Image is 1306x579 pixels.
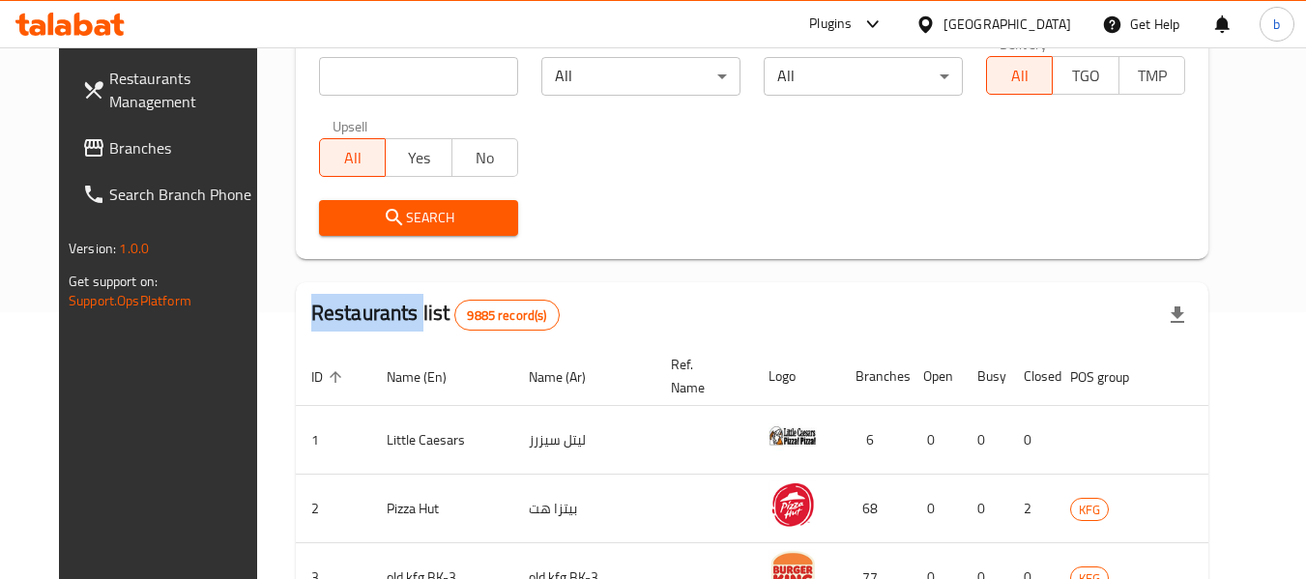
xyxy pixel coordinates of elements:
td: ليتل سيزرز [513,406,655,475]
span: No [460,144,510,172]
th: Branches [840,347,908,406]
span: Restaurants Management [109,67,262,113]
td: 0 [962,475,1008,543]
input: Search for restaurant name or ID.. [319,57,518,96]
td: بيتزا هت [513,475,655,543]
span: Search Branch Phone [109,183,262,206]
td: 6 [840,406,908,475]
div: Plugins [809,13,852,36]
span: Search [334,206,503,230]
td: 0 [962,406,1008,475]
th: Logo [753,347,840,406]
td: 2 [296,475,371,543]
span: Get support on: [69,269,158,294]
span: TGO [1060,62,1111,90]
td: 68 [840,475,908,543]
button: All [986,56,1053,95]
button: All [319,138,386,177]
th: Busy [962,347,1008,406]
td: Little Caesars [371,406,513,475]
span: Branches [109,136,262,159]
td: 1 [296,406,371,475]
span: All [995,62,1045,90]
span: b [1273,14,1280,35]
button: Search [319,200,518,236]
span: All [328,144,378,172]
span: Name (En) [387,365,472,389]
a: Search Branch Phone [67,171,277,217]
span: Yes [393,144,444,172]
label: Delivery [1000,37,1048,50]
button: Yes [385,138,451,177]
div: All [541,57,740,96]
div: All [764,57,963,96]
th: Closed [1008,347,1055,406]
span: ID [311,365,348,389]
img: Little Caesars [769,412,817,460]
label: Upsell [333,119,368,132]
span: 9885 record(s) [455,306,558,325]
th: Open [908,347,962,406]
span: POS group [1070,365,1154,389]
h2: Restaurants list [311,299,560,331]
span: Ref. Name [671,353,730,399]
a: Support.OpsPlatform [69,288,191,313]
span: KFG [1071,499,1108,521]
div: Export file [1154,292,1201,338]
span: Name (Ar) [529,365,611,389]
td: 0 [908,475,962,543]
button: TMP [1118,56,1185,95]
span: 1.0.0 [119,236,149,261]
div: Total records count [454,300,559,331]
td: 0 [1008,406,1055,475]
a: Branches [67,125,277,171]
div: [GEOGRAPHIC_DATA] [943,14,1071,35]
span: TMP [1127,62,1177,90]
img: Pizza Hut [769,480,817,529]
td: Pizza Hut [371,475,513,543]
button: TGO [1052,56,1118,95]
button: No [451,138,518,177]
a: Restaurants Management [67,55,277,125]
td: 2 [1008,475,1055,543]
td: 0 [908,406,962,475]
span: Version: [69,236,116,261]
